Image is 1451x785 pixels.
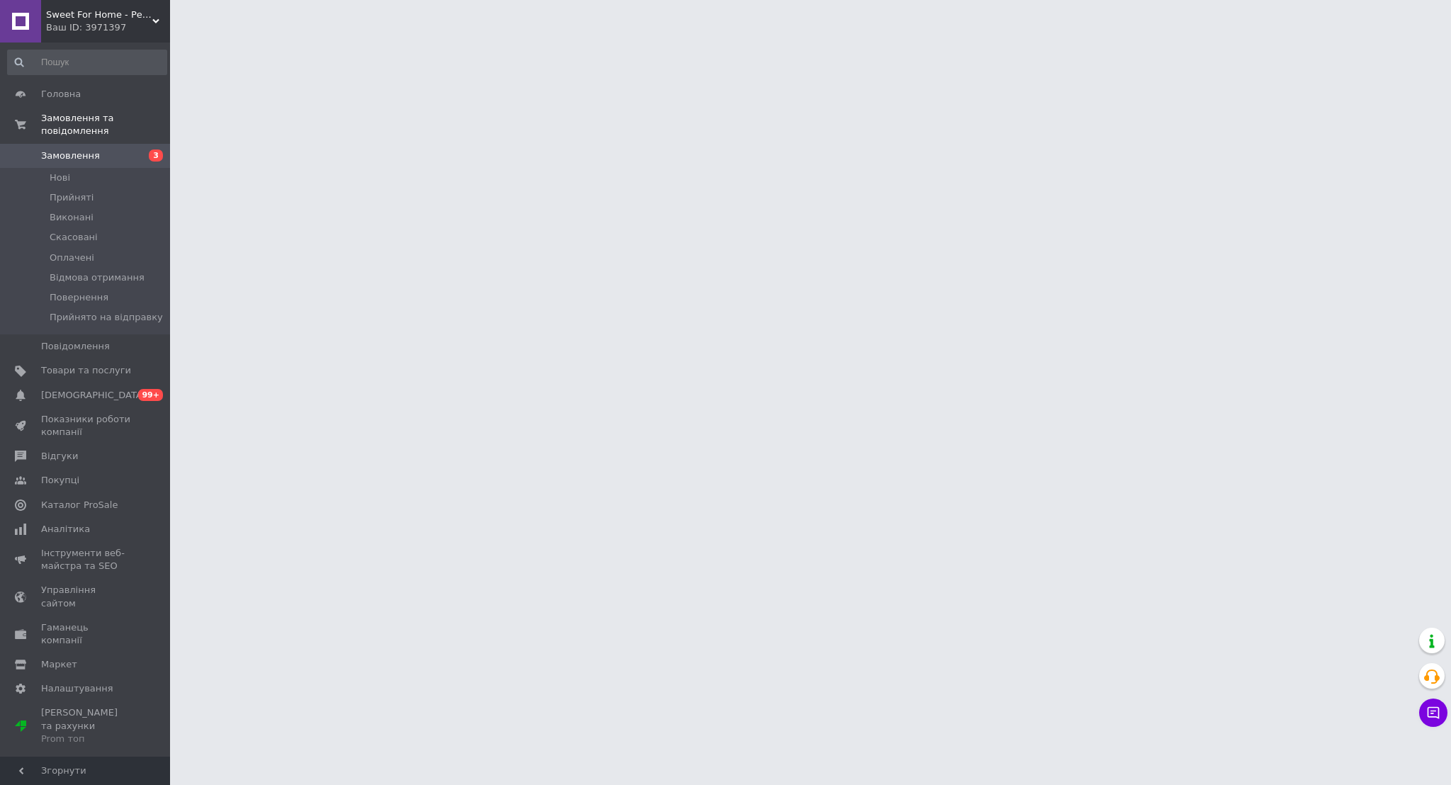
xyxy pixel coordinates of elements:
span: 99+ [138,389,163,401]
span: Виконані [50,211,94,224]
span: Прийнято на відправку [50,311,163,324]
span: Відмова отримання [50,271,145,284]
div: Prom топ [41,733,131,745]
span: [DEMOGRAPHIC_DATA] [41,389,146,402]
span: Sweet For Home - Речі для дому [46,9,152,21]
span: Головна [41,88,81,101]
span: Аналітика [41,523,90,536]
span: Покупці [41,474,79,487]
button: Чат з покупцем [1419,699,1447,727]
span: Повідомлення [41,340,110,353]
span: 3 [149,149,163,162]
input: Пошук [7,50,167,75]
span: Гаманець компанії [41,621,131,647]
span: Показники роботи компанії [41,413,131,439]
span: Оплачені [50,252,94,264]
span: Каталог ProSale [41,499,118,512]
span: [PERSON_NAME] та рахунки [41,706,131,745]
span: Замовлення [41,149,100,162]
span: Повернення [50,291,108,304]
span: Скасовані [50,231,98,244]
span: Товари та послуги [41,364,131,377]
span: Відгуки [41,450,78,463]
span: Управління сайтом [41,584,131,609]
span: Налаштування [41,682,113,695]
span: Замовлення та повідомлення [41,112,170,137]
div: Ваш ID: 3971397 [46,21,170,34]
span: Прийняті [50,191,94,204]
span: Маркет [41,658,77,671]
span: Нові [50,171,70,184]
span: Інструменти веб-майстра та SEO [41,547,131,572]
